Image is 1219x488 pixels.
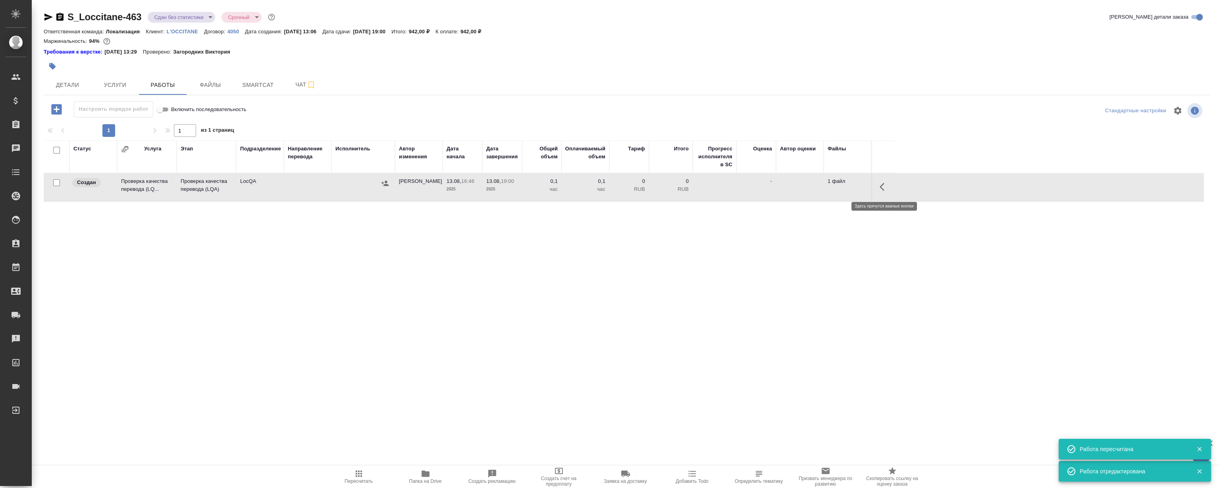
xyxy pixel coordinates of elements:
[117,173,177,201] td: Проверка качества перевода (LQ...
[152,14,206,21] button: Сдан без статистики
[566,177,605,185] p: 0,1
[143,48,173,56] p: Проверено:
[1080,467,1184,475] div: Работа отредактирована
[71,177,113,188] div: Заказ еще не согласован с клиентом, искать исполнителей рано
[225,14,252,21] button: Срочный
[780,145,816,153] div: Автор оценки
[322,29,353,35] p: Дата сдачи:
[96,80,134,90] span: Услуги
[828,177,867,185] p: 1 файл
[55,12,65,22] button: Скопировать ссылку
[48,80,87,90] span: Детали
[44,48,104,56] a: Требования к верстке:
[1080,445,1184,453] div: Работа пересчитана
[201,125,234,137] span: из 1 страниц
[353,29,392,35] p: [DATE] 19:00
[526,185,558,193] p: час
[409,29,436,35] p: 942,00 ₽
[435,29,460,35] p: К оплате:
[167,28,204,35] a: L'OCCITANE
[335,145,370,153] div: Исполнитель
[486,178,501,184] p: 13.08,
[227,29,245,35] p: 4050
[44,58,61,75] button: Добавить тэг
[628,145,645,153] div: Тариф
[379,177,391,189] button: Назначить
[266,12,277,22] button: Доп статусы указывают на важность/срочность заказа
[447,185,478,193] p: 2025
[181,145,193,153] div: Этап
[46,101,67,117] button: Добавить работу
[697,145,732,169] div: Прогресс исполнителя в SC
[284,29,323,35] p: [DATE] 13:06
[191,80,229,90] span: Файлы
[240,145,281,153] div: Подразделение
[674,145,689,153] div: Итого
[144,80,182,90] span: Работы
[828,145,846,153] div: Файлы
[653,185,689,193] p: RUB
[526,145,558,161] div: Общий объем
[204,29,227,35] p: Договор:
[399,145,439,161] div: Автор изменения
[566,185,605,193] p: час
[67,12,141,22] a: S_Loccitane-463
[526,177,558,185] p: 0,1
[1187,103,1204,118] span: Посмотреть информацию
[391,29,408,35] p: Итого:
[288,145,327,161] div: Направление перевода
[227,28,245,35] a: 4050
[770,178,772,184] a: -
[144,145,161,153] div: Услуга
[1103,105,1168,117] div: split button
[613,185,645,193] p: RUB
[181,177,232,193] p: Проверка качества перевода (LQA)
[106,29,146,35] p: Локализация
[613,177,645,185] p: 0
[1191,468,1207,475] button: Закрыть
[77,179,96,186] p: Создан
[239,80,277,90] span: Smartcat
[447,178,461,184] p: 13.08,
[44,29,106,35] p: Ответственная команда:
[287,80,325,90] span: Чат
[447,145,478,161] div: Дата начала
[653,177,689,185] p: 0
[148,12,215,23] div: Сдан без статистики
[753,145,772,153] div: Оценка
[306,80,316,90] svg: Подписаться
[1191,446,1207,453] button: Закрыть
[565,145,605,161] div: Оплачиваемый объем
[104,48,143,56] p: [DATE] 13:29
[236,173,284,201] td: LocQA
[171,106,246,113] span: Включить последовательность
[486,185,518,193] p: 2025
[395,173,443,201] td: [PERSON_NAME]
[44,12,53,22] button: Скопировать ссылку для ЯМессенджера
[44,48,104,56] div: Нажми, чтобы открыть папку с инструкцией
[486,145,518,161] div: Дата завершения
[73,145,91,153] div: Статус
[460,29,487,35] p: 942,00 ₽
[102,36,112,46] button: 50.00 RUB;
[1168,101,1187,120] span: Настроить таблицу
[146,29,166,35] p: Клиент:
[245,29,284,35] p: Дата создания:
[461,178,474,184] p: 16:46
[501,178,514,184] p: 19:00
[89,38,101,44] p: 94%
[173,48,236,56] p: Загородних Виктория
[221,12,261,23] div: Сдан без статистики
[44,38,89,44] p: Маржинальность:
[167,29,204,35] p: L'OCCITANE
[121,145,129,153] button: Сгруппировать
[1109,13,1188,21] span: [PERSON_NAME] детали заказа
